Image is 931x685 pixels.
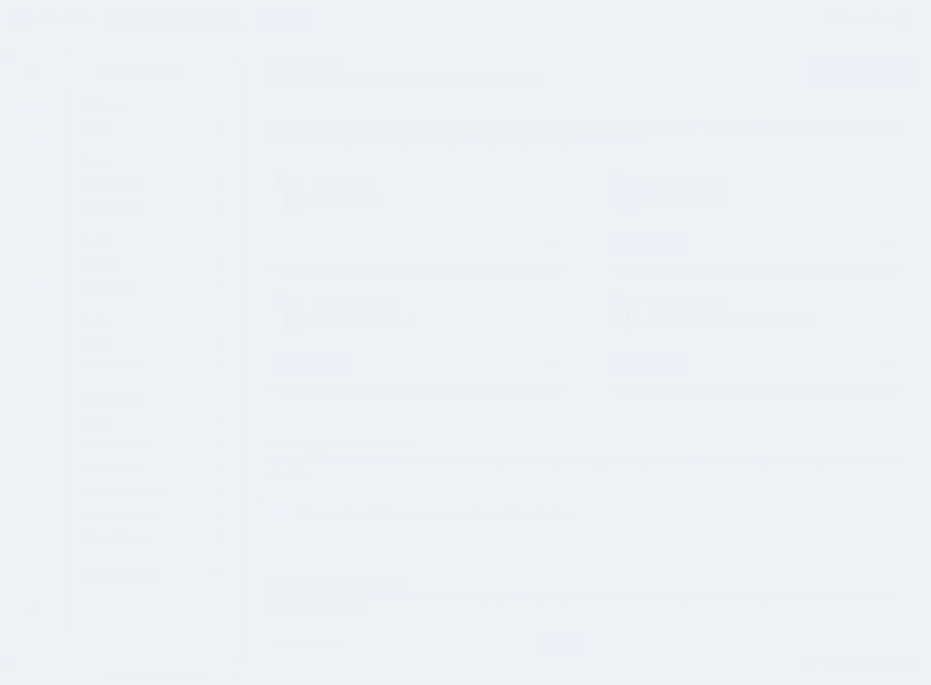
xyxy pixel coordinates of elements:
a: Content Templates [79,503,225,526]
img: menu.png [27,64,38,74]
a: Change Page [611,354,681,375]
h4: Posting [84,157,220,166]
p: [PERSON_NAME] [611,297,899,312]
a: URL Shortener [79,456,225,480]
img: user_default_image.png [611,177,644,211]
h4: Workspace [84,101,220,110]
p: [PERSON_NAME] account [277,312,566,325]
p: [PERSON_NAME] [277,192,566,205]
a: My Account [814,5,914,33]
a: Tell us how we can improve [803,655,917,671]
span: Social Token Expired. [111,10,178,19]
img: settings.png [84,64,96,77]
a: Read More [256,10,311,27]
p: You are on the plan which means you can add up to social profiles. To unlink a profile from this ... [263,118,913,148]
h4: Content [84,237,220,245]
strong: [URL][DOMAIN_NAME] [263,605,368,617]
a: Change Profile [277,354,352,375]
button: Update [542,633,579,656]
img: Missinglettr [11,9,89,28]
a: Custom Fonts [79,274,225,298]
p: Workspace Settings [102,64,180,78]
p: Linking your account activates the option to have your blog posts re-published on Medium. Doing t... [263,452,913,483]
a: General [79,115,225,139]
a: Mastodon [366,590,410,601]
a: Social Profiles [79,172,225,195]
h4: Curate [84,316,220,325]
p: [PERSON_NAME] [277,297,566,312]
b: 25 [539,119,550,131]
p: @BodyZone [277,177,566,192]
a: Schedule Templates [79,480,225,503]
a: [DOMAIN_NAME] [317,454,394,465]
a: Branding [79,251,225,274]
h4: Drip Campaigns [84,396,220,404]
a: Change Profile [611,234,686,255]
a: click here [535,509,568,517]
b: Small Team [327,119,378,131]
img: Dr_Weiniger_Informal_2_medium_square-16629.jpg [277,177,311,211]
img: 11848983_1654713021475486_2082652047_a-bsa154854.jpg [277,297,311,331]
span: Add the social profiles that you'd like to send social content to. [263,74,691,89]
a: General [79,410,225,433]
a: Delete Workspace [79,563,225,586]
span: Social Profiles [263,56,691,68]
p: You can configure your server URL here, or you'll be prompted to enter it when adding a new Masto... [263,589,913,619]
p: It doesn't look like your Medium account is connected. To connect it now, . [296,508,570,519]
a: Add social profile [808,60,913,86]
img: info-circle-grey.png [273,506,287,520]
a: General [79,331,225,354]
p: Bodyzone Inc page [611,192,899,205]
p: [PERSON_NAME] [611,177,899,192]
span: A social token has expired and needs to be re-authenticated… [111,10,243,27]
p: CPEP Posture Specialist Certification page [611,312,899,325]
a: Auto Schedule [79,354,225,377]
a: account area [584,135,640,146]
img: 306089953_430197299206913_5163360918368938328_n-bsa154853.jpg [611,297,645,331]
h5: Mastodon Server URL (Optional) [263,574,913,589]
a: Dates & Times [79,195,225,218]
h5: Connecting your Medium account [263,438,913,452]
a: Blacklist Phrases [79,526,225,549]
a: Content Sources [79,433,225,456]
